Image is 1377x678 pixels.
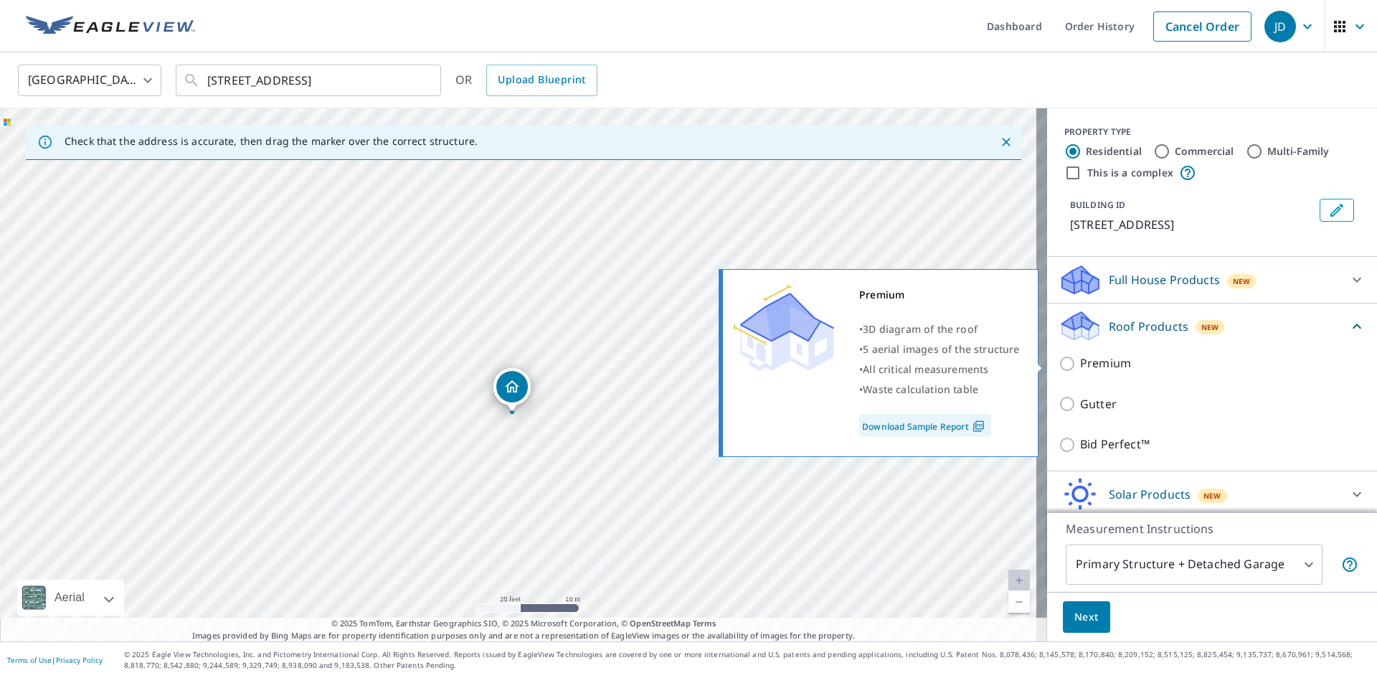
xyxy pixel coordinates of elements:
span: © 2025 TomTom, Earthstar Geographics SIO, © 2025 Microsoft Corporation, © [331,618,716,630]
div: Primary Structure + Detached Garage [1066,545,1322,585]
div: OR [455,65,597,96]
span: Waste calculation table [863,382,978,396]
label: Residential [1086,144,1142,159]
span: 3D diagram of the roof [863,322,978,336]
a: Download Sample Report [859,414,991,437]
input: Search by address or latitude-longitude [207,60,412,100]
a: Current Level 20, Zoom Out [1008,591,1030,613]
button: Edit building 1 [1320,199,1354,222]
a: Current Level 20, Zoom In Disabled [1008,570,1030,591]
p: Measurement Instructions [1066,520,1358,537]
p: Bid Perfect™ [1080,435,1150,453]
img: EV Logo [26,16,195,37]
p: | [7,656,103,664]
a: Privacy Policy [56,655,103,665]
div: [GEOGRAPHIC_DATA] [18,60,161,100]
span: 5 aerial images of the structure [863,342,1019,356]
img: Pdf Icon [969,420,988,433]
label: Multi-Family [1267,144,1330,159]
div: JD [1264,11,1296,42]
div: PROPERTY TYPE [1064,126,1360,138]
label: Commercial [1175,144,1234,159]
a: Cancel Order [1153,11,1251,42]
a: Upload Blueprint [486,65,597,96]
div: Roof ProductsNew [1059,309,1366,343]
p: BUILDING ID [1070,199,1125,211]
button: Next [1063,601,1110,634]
div: • [859,359,1020,380]
p: Check that the address is accurate, then drag the marker over the correct structure. [65,135,478,148]
p: Full House Products [1109,271,1220,288]
div: • [859,339,1020,359]
div: Aerial [50,580,89,616]
button: Close [997,133,1016,151]
p: Solar Products [1109,486,1191,503]
div: • [859,319,1020,339]
div: Premium [859,285,1020,305]
span: New [1201,321,1219,333]
img: Premium [734,285,834,371]
a: Terms of Use [7,655,52,665]
a: Terms [693,618,716,628]
div: Solar ProductsNew [1059,477,1366,512]
label: This is a complex [1087,166,1173,180]
p: Premium [1080,354,1131,372]
a: OpenStreetMap [630,618,690,628]
div: • [859,380,1020,400]
span: Next [1074,608,1099,626]
div: Aerial [17,580,124,616]
span: Your report will include the primary structure and a detached garage if one exists. [1341,556,1358,573]
div: Dropped pin, building 1, Residential property, 904 Applegate Pkwy Waxhaw, NC 28173 [493,368,531,413]
span: Upload Blueprint [498,71,585,89]
p: © 2025 Eagle View Technologies, Inc. and Pictometry International Corp. All Rights Reserved. Repo... [124,649,1370,671]
p: [STREET_ADDRESS] [1070,216,1314,233]
p: Gutter [1080,395,1117,413]
span: All critical measurements [863,362,988,376]
span: New [1203,490,1221,502]
span: New [1233,276,1251,287]
p: Roof Products [1109,318,1188,335]
div: Full House ProductsNew [1059,263,1366,297]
